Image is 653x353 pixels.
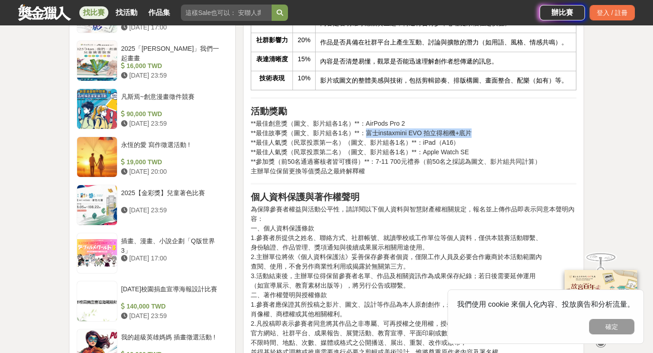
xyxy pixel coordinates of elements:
[79,6,108,19] a: 找比賽
[121,254,224,263] div: [DATE] 17:00
[256,35,288,45] p: 社群影響力
[77,281,228,322] a: [DATE]校園捐血宣導海報設計比賽 140,000 TWD [DATE] 23:59
[77,88,228,129] a: 凡斯焉~創意漫畫徵件競賽 90,000 TWD [DATE] 23:59
[121,61,224,71] div: 16,000 TWD
[121,109,224,119] div: 90,000 TWD
[145,6,174,19] a: 作品集
[121,167,224,176] div: [DATE] 20:00
[77,137,228,177] a: 永恆的愛 寫作徵選活動 ! 19,000 TWD [DATE] 20:00
[590,5,635,20] div: 登入 / 註冊
[565,270,637,330] img: 968ab78a-c8e5-4181-8f9d-94c24feca916.png
[121,311,224,321] div: [DATE] 23:59
[256,54,288,64] p: 表達清晰度
[256,74,288,83] p: 技術表現
[121,236,224,254] div: 插畫、漫畫、小說企劃「Q版世界3」
[540,5,585,20] a: 辦比賽
[77,185,228,226] a: 2025【金彩獎】兒童著色比賽 [DATE] 23:59
[77,40,228,81] a: 2025「[PERSON_NAME]」我們一起畫畫 16,000 TWD [DATE] 23:59
[121,140,224,157] div: 永恆的愛 寫作徵選活動 !
[121,284,224,302] div: [DATE]校園捐血宣導海報設計比賽
[297,35,311,45] p: 20%
[121,92,224,109] div: 凡斯焉~創意漫畫徵件競賽
[121,71,224,80] div: [DATE] 23:59
[121,188,224,206] div: 2025【金彩獎】兒童著色比賽
[457,300,634,308] span: 我們使用 cookie 來個人化內容、投放廣告和分析流量。
[121,206,224,215] div: [DATE] 23:59
[121,23,224,32] div: [DATE] 17:00
[315,33,576,52] td: 作品是否具備在社群平台上產生互動、討論與擴散的潛力（如用語、風格、情感共鳴）。
[297,54,311,64] p: 15%
[121,119,224,128] div: [DATE] 23:59
[589,319,634,334] button: 確定
[121,333,224,350] div: 我的超級英雄媽媽 插畫徵選活動 !
[121,157,224,167] div: 19,000 TWD
[315,52,576,71] td: 內容是否清楚易懂，觀眾是否能迅速理解創作者想傳遞的訊息。
[112,6,141,19] a: 找活動
[121,302,224,311] div: 140,000 TWD
[181,5,272,21] input: 這樣Sale也可以： 安聯人壽創意銷售法募集
[121,44,224,61] div: 2025「[PERSON_NAME]」我們一起畫畫
[315,71,576,90] td: 影片或圖文的整體美感與技術，包括剪輯節奏、排版構圖、畫面整合、配樂（如有）等。
[251,192,360,202] strong: 個人資料保護與著作權聲明
[251,119,576,176] p: **最佳創意獎（圖文、影片組各1名）**：AirPods Pro 2 **最佳故事獎（圖文、影片組各1名）**：富士instaxmini EVO 拍立得相機+底片 **最佳人氣獎（民眾投票第一名...
[251,106,287,116] strong: 活動獎勵
[77,233,228,274] a: 插畫、漫畫、小說企劃「Q版世界3」 [DATE] 17:00
[297,74,311,83] p: 10%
